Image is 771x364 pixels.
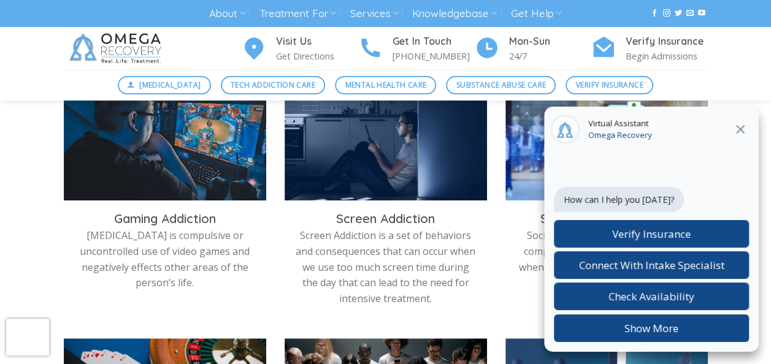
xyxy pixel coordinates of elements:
[242,34,358,64] a: Visit Us Get Directions
[626,49,708,63] p: Begin Admissions
[209,2,245,25] a: About
[393,49,475,63] p: [PHONE_NUMBER]
[446,76,556,94] a: Substance Abuse Care
[231,79,315,91] span: Tech Addiction Care
[456,79,546,91] span: Substance Abuse Care
[515,228,699,290] p: Social media addiction is defined as compulsive use of social media even when those platforms are...
[511,2,562,25] a: Get Help
[294,211,478,227] h3: Screen Addiction
[73,228,257,290] p: [MEDICAL_DATA] is compulsive or uncontrolled use of video games and negatively effects other area...
[576,79,643,91] span: Verify Insurance
[412,2,497,25] a: Knowledgebase
[335,76,436,94] a: Mental Health Care
[626,34,708,50] h4: Verify Insurance
[509,34,591,50] h4: Mon-Sun
[221,76,326,94] a: Tech Addiction Care
[662,9,670,18] a: Follow on Instagram
[73,211,257,227] h3: Gaming Addiction
[686,9,694,18] a: Send us an email
[566,76,653,94] a: Verify Insurance
[698,9,705,18] a: Follow on YouTube
[345,79,426,91] span: Mental Health Care
[350,2,398,25] a: Services
[591,34,708,64] a: Verify Insurance Begin Admissions
[118,76,211,94] a: [MEDICAL_DATA]
[294,228,478,306] p: Screen Addiction is a set of behaviors and consequences that can occur when we use too much scree...
[515,211,699,227] h3: Social Media Addiction
[358,34,475,64] a: Get In Touch [PHONE_NUMBER]
[259,2,336,25] a: Treatment For
[276,49,358,63] p: Get Directions
[651,9,658,18] a: Follow on Facebook
[393,34,475,50] h4: Get In Touch
[276,34,358,50] h4: Visit Us
[64,27,171,70] img: Omega Recovery
[139,79,201,91] span: [MEDICAL_DATA]
[675,9,682,18] a: Follow on Twitter
[509,49,591,63] p: 24/7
